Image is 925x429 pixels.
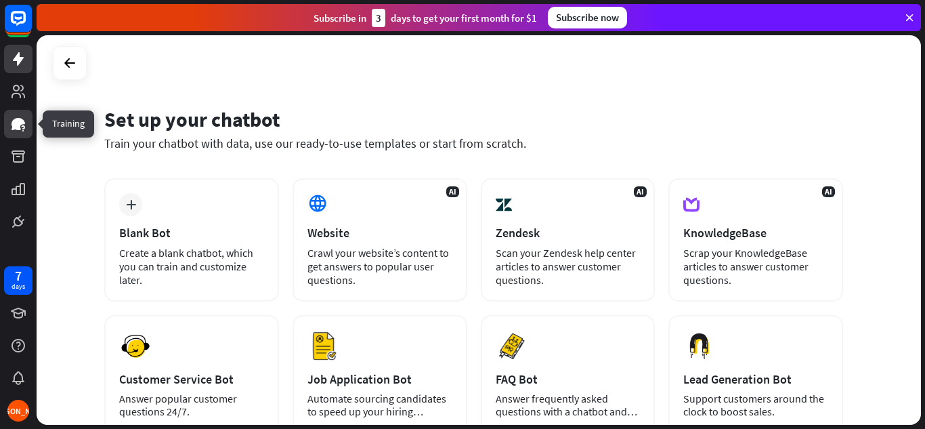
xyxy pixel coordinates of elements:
div: days [12,282,25,291]
div: [PERSON_NAME] [7,400,29,422]
div: Set up your chatbot [104,106,843,132]
span: AI [634,186,647,197]
div: Blank Bot [119,225,264,241]
span: AI [822,186,835,197]
div: Zendesk [496,225,641,241]
div: FAQ Bot [496,371,641,387]
div: Answer popular customer questions 24/7. [119,392,264,418]
div: Support customers around the clock to boost sales. [683,392,828,418]
div: 3 [372,9,385,27]
div: Website [307,225,452,241]
div: KnowledgeBase [683,225,828,241]
div: Customer Service Bot [119,371,264,387]
button: Open LiveChat chat widget [11,5,51,46]
span: AI [446,186,459,197]
div: Answer frequently asked questions with a chatbot and save your time. [496,392,641,418]
div: Scan your Zendesk help center articles to answer customer questions. [496,246,641,287]
div: 7 [15,270,22,282]
div: Train your chatbot with data, use our ready-to-use templates or start from scratch. [104,136,843,151]
div: Scrap your KnowledgeBase articles to answer customer questions. [683,246,828,287]
div: Job Application Bot [307,371,452,387]
div: Automate sourcing candidates to speed up your hiring process. [307,392,452,418]
i: plus [126,200,136,209]
div: Crawl your website’s content to get answers to popular user questions. [307,246,452,287]
div: Subscribe in days to get your first month for $1 [314,9,537,27]
div: Create a blank chatbot, which you can train and customize later. [119,246,264,287]
div: Subscribe now [548,7,627,28]
a: 7 days [4,266,33,295]
div: Lead Generation Bot [683,371,828,387]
